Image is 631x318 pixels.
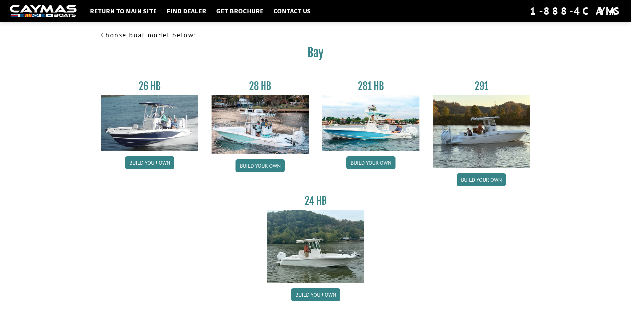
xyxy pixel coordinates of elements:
[163,7,210,15] a: Find Dealer
[10,5,77,17] img: white-logo-c9c8dbefe5ff5ceceb0f0178aa75bf4bb51f6bca0971e226c86eb53dfe498488.png
[86,7,160,15] a: Return to main site
[212,80,309,92] h3: 28 HB
[530,4,621,18] div: 1-888-4CAYMAS
[236,159,285,172] a: Build your own
[101,30,530,40] p: Choose boat model below:
[101,45,530,64] h2: Bay
[212,95,309,154] img: 28_hb_thumbnail_for_caymas_connect.jpg
[125,156,174,169] a: Build your own
[101,80,199,92] h3: 26 HB
[433,95,530,168] img: 291_Thumbnail.jpg
[101,95,199,151] img: 26_new_photo_resized.jpg
[270,7,314,15] a: Contact Us
[291,288,340,301] a: Build your own
[322,80,420,92] h3: 281 HB
[213,7,267,15] a: Get Brochure
[457,173,506,186] a: Build your own
[433,80,530,92] h3: 291
[322,95,420,151] img: 28-hb-twin.jpg
[346,156,395,169] a: Build your own
[267,195,364,207] h3: 24 HB
[267,210,364,283] img: 24_HB_thumbnail.jpg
